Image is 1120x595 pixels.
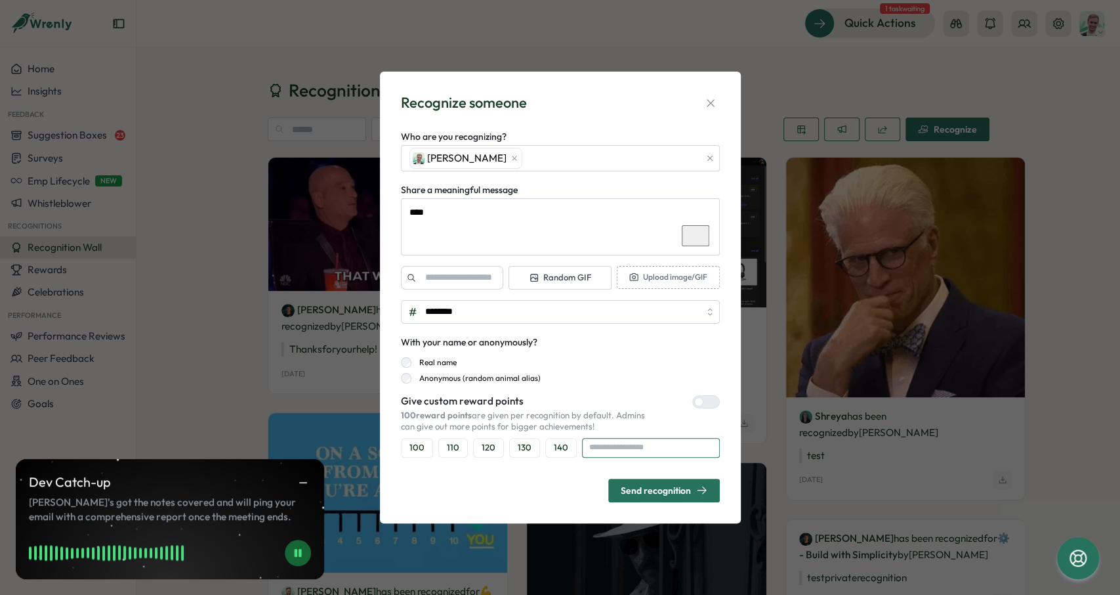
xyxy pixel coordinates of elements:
p: Give custom reward points [401,394,653,408]
label: Real name [411,357,457,368]
span: [PERSON_NAME] [427,151,507,165]
button: 120 [473,438,504,458]
button: 110 [438,438,468,458]
span: [PERSON_NAME]'s got the notes covered and will ping your email with a comprehensive report once t... [29,495,311,524]
button: 140 [545,438,577,458]
p: are given per recognition by default. Admins can give out more points for bigger achievements! [401,410,653,433]
label: Who are you recognizing? [401,130,507,144]
button: Send recognition [608,479,720,502]
p: 130 [518,442,531,454]
label: Anonymous (random animal alias) [411,373,541,384]
div: Recognize someone [401,93,527,113]
button: Random GIF [508,266,612,290]
p: 140 [554,442,568,454]
button: 100 [401,438,433,458]
textarea: To enrich screen reader interactions, please activate Accessibility in Grammarly extension settings [401,198,720,255]
div: Send recognition [621,485,707,496]
div: With your name or anonymously? [401,336,537,350]
p: 120 [482,442,495,454]
button: Pause Meeting [285,540,311,566]
p: Dev Catch-up [29,472,111,493]
span: 100 reward points [401,410,472,420]
img: Matt Brooks [413,152,425,164]
span: Random GIF [529,272,591,284]
p: 110 [447,442,459,454]
p: 100 [409,442,425,454]
button: 130 [509,438,540,458]
label: Share a meaningful message [401,183,518,198]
